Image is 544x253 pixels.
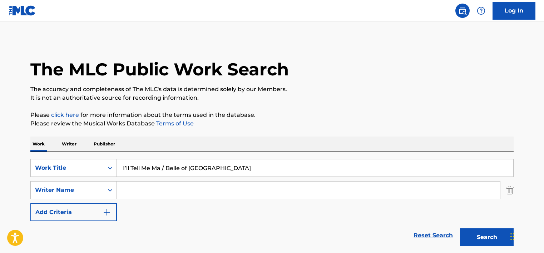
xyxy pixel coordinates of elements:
[30,111,514,119] p: Please for more information about the terms used in the database.
[92,137,117,152] p: Publisher
[510,226,515,247] div: টেনে আনুন
[477,6,485,15] img: help
[508,219,544,253] div: চ্যাট উইজেট
[30,119,514,128] p: Please review the Musical Works Database
[508,219,544,253] iframe: Chat Widget
[103,208,111,217] img: 9d2ae6d4665cec9f34b9.svg
[51,111,79,118] a: click here
[493,2,535,20] a: Log In
[506,181,514,199] img: Delete Criterion
[9,5,36,16] img: MLC Logo
[30,203,117,221] button: Add Criteria
[458,6,467,15] img: search
[30,85,514,94] p: The accuracy and completeness of The MLC's data is determined solely by our Members.
[60,137,79,152] p: Writer
[35,186,99,194] div: Writer Name
[30,59,289,80] h1: The MLC Public Work Search
[35,164,99,172] div: Work Title
[155,120,194,127] a: Terms of Use
[30,137,47,152] p: Work
[460,228,514,246] button: Search
[410,228,456,243] a: Reset Search
[455,4,470,18] a: Public Search
[474,4,488,18] div: Help
[30,159,514,250] form: Search Form
[30,94,514,102] p: It is not an authoritative source for recording information.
